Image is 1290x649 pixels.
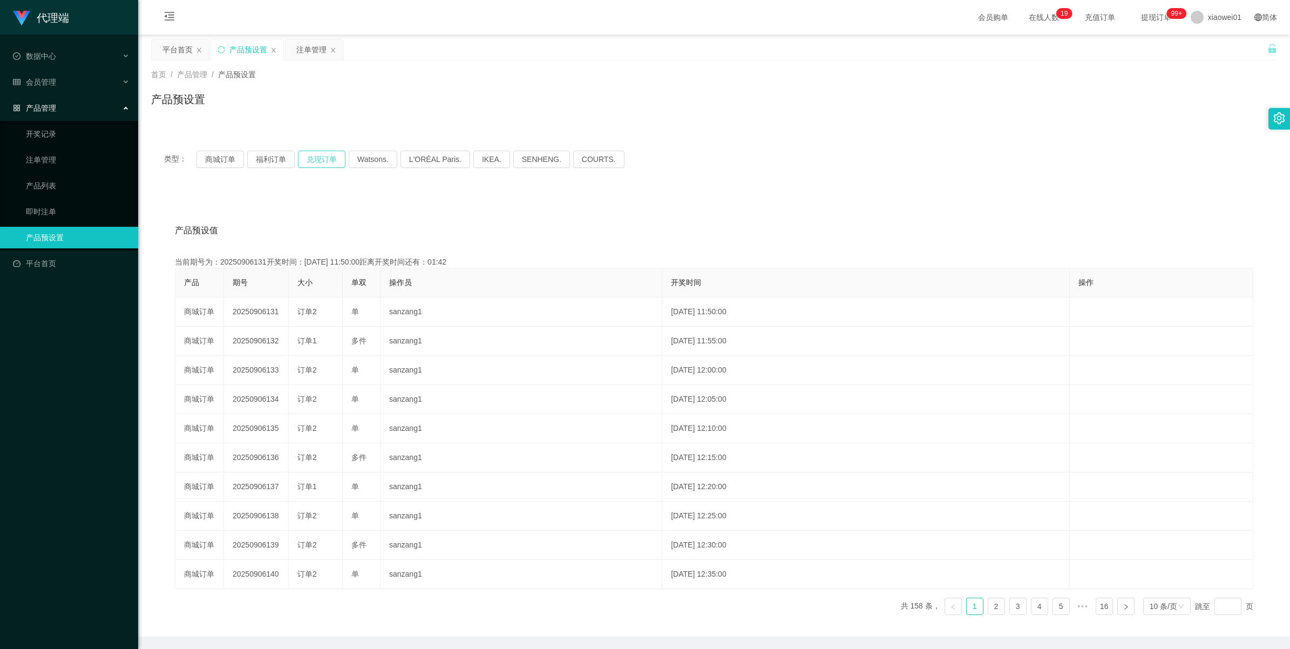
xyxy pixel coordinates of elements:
div: 跳至 页 [1195,598,1253,615]
span: / [171,70,173,79]
button: 商城订单 [196,151,244,168]
li: 1 [966,598,983,615]
td: [DATE] 12:10:00 [662,414,1070,443]
span: 订单2 [297,307,317,316]
a: 产品列表 [26,175,130,197]
td: [DATE] 12:00:00 [662,356,1070,385]
td: 20250906131 [224,298,289,327]
span: 订单2 [297,424,317,432]
span: 数据中心 [13,52,56,60]
span: 订单2 [297,540,317,549]
a: 16 [1096,598,1112,614]
td: sanzang1 [381,298,662,327]
span: 订单1 [297,482,317,491]
i: 图标: setting [1273,112,1285,124]
td: [DATE] 12:15:00 [662,443,1070,472]
td: [DATE] 12:05:00 [662,385,1070,414]
td: 20250906135 [224,414,289,443]
span: 订单2 [297,366,317,374]
span: 订单1 [297,336,317,345]
i: 图标: right [1123,604,1129,610]
span: 操作员 [389,278,412,287]
p: 9 [1064,8,1068,19]
i: 图标: close [270,47,277,53]
button: IKEA. [473,151,510,168]
td: 商城订单 [175,472,224,502]
span: 单 [351,570,359,578]
li: 4 [1031,598,1048,615]
a: 图标: dashboard平台首页 [13,253,130,274]
span: 大小 [297,278,313,287]
i: 图标: table [13,78,21,86]
td: 商城订单 [175,531,224,560]
td: sanzang1 [381,472,662,502]
td: 20250906138 [224,502,289,531]
td: 商城订单 [175,385,224,414]
h1: 产品预设置 [151,91,205,107]
span: 多件 [351,540,366,549]
td: [DATE] 12:20:00 [662,472,1070,502]
td: [DATE] 11:50:00 [662,298,1070,327]
span: 单 [351,511,359,520]
td: 20250906132 [224,327,289,356]
a: 4 [1031,598,1048,614]
span: 首页 [151,70,166,79]
span: 产品预设置 [218,70,256,79]
a: 代理端 [13,13,69,22]
td: [DATE] 11:55:00 [662,327,1070,356]
i: 图标: down [1178,603,1184,611]
a: 即时注单 [26,201,130,222]
a: 产品预设置 [26,227,130,248]
td: 20250906133 [224,356,289,385]
i: 图标: appstore-o [13,104,21,112]
td: 商城订单 [175,414,224,443]
li: 5 [1053,598,1070,615]
span: 类型： [164,151,196,168]
h1: 代理端 [37,1,69,35]
span: 单双 [351,278,366,287]
span: 开奖时间 [671,278,701,287]
div: 平台首页 [162,39,193,60]
li: 16 [1096,598,1113,615]
span: ••• [1074,598,1091,615]
td: [DATE] 12:35:00 [662,560,1070,589]
a: 5 [1053,598,1069,614]
i: 图标: close [196,47,202,53]
p: 1 [1061,8,1064,19]
i: 图标: sync [218,46,225,53]
td: sanzang1 [381,531,662,560]
td: sanzang1 [381,443,662,472]
button: SENHENG. [513,151,570,168]
span: 订单2 [297,453,317,462]
button: 兑现订单 [298,151,345,168]
sup: 1088 [1167,8,1186,19]
a: 开奖记录 [26,123,130,145]
span: 会员管理 [13,78,56,86]
span: 产品 [184,278,199,287]
td: 商城订单 [175,298,224,327]
a: 3 [1010,598,1026,614]
li: 共 158 条， [901,598,940,615]
span: 单 [351,395,359,403]
span: 订单2 [297,511,317,520]
td: [DATE] 12:25:00 [662,502,1070,531]
td: 商城订单 [175,356,224,385]
i: 图标: global [1254,13,1262,21]
i: 图标: menu-fold [151,1,188,35]
span: / [212,70,214,79]
button: Watsons. [349,151,397,168]
a: 注单管理 [26,149,130,171]
span: 单 [351,307,359,316]
span: 期号 [233,278,248,287]
span: 单 [351,424,359,432]
span: 订单2 [297,570,317,578]
i: 图标: unlock [1267,44,1277,53]
div: 10 条/页 [1150,598,1177,614]
span: 订单2 [297,395,317,403]
div: 产品预设置 [229,39,267,60]
span: 操作 [1078,278,1094,287]
td: 20250906139 [224,531,289,560]
button: L'ORÉAL Paris. [400,151,470,168]
span: 充值订单 [1079,13,1121,21]
td: sanzang1 [381,414,662,443]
